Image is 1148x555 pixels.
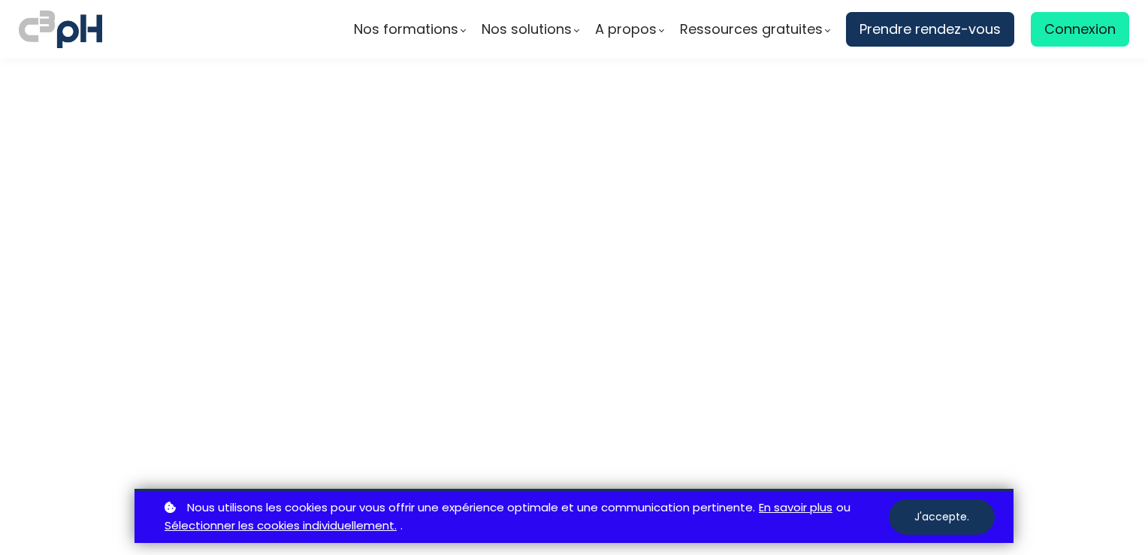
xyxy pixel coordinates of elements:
[889,499,995,535] button: J'accepte.
[595,18,657,41] span: A propos
[680,18,823,41] span: Ressources gratuites
[187,499,755,517] span: Nous utilisons les cookies pour vous offrir une expérience optimale et une communication pertinente.
[759,499,832,517] a: En savoir plus
[482,18,572,41] span: Nos solutions
[859,18,1001,41] span: Prendre rendez-vous
[161,499,889,536] p: ou .
[354,18,458,41] span: Nos formations
[165,517,397,535] a: Sélectionner les cookies individuellement.
[846,12,1014,47] a: Prendre rendez-vous
[19,8,102,51] img: logo C3PH
[1044,18,1116,41] span: Connexion
[1031,12,1129,47] a: Connexion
